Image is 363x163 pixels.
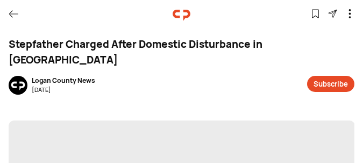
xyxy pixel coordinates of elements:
div: Stepfather Charged After Domestic Disturbance in [GEOGRAPHIC_DATA] [9,37,354,67]
img: logo [173,6,190,24]
button: Subscribe [307,76,354,92]
img: resizeImage [9,76,27,95]
div: [DATE] [32,86,95,95]
div: Logan County News [32,76,95,86]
